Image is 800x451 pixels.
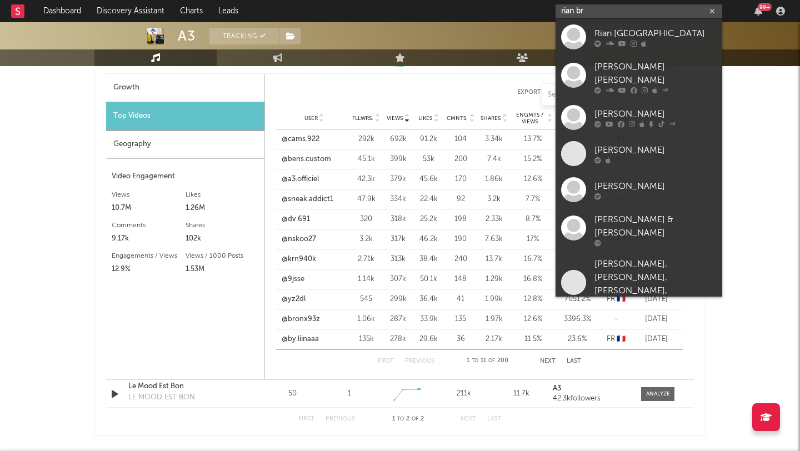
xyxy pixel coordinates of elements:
div: 23.6 % [558,334,597,345]
div: 16.7 % [513,254,552,265]
div: 1 2 2 [377,413,438,426]
div: 317k [386,234,411,245]
div: 1.06k [352,314,380,325]
div: 320 [352,214,380,225]
strong: A3 [553,385,561,392]
span: Views [387,115,403,122]
div: 17 % [513,234,552,245]
div: 42.3k followers [553,395,630,403]
div: 102k [186,232,259,245]
div: 16.8 % [513,274,552,285]
button: First [298,416,314,422]
span: Cmnts. [447,115,468,122]
div: 45.6k [416,174,441,185]
a: @bens.custom [282,154,331,165]
span: Likes [418,115,432,122]
div: 2.33k [480,214,508,225]
div: 12.8 % [513,294,552,305]
div: 292k [352,134,380,145]
a: [PERSON_NAME] [556,172,722,208]
span: Engmts / Views [513,112,546,125]
span: User [304,115,318,122]
div: 399k [386,154,411,165]
div: 53k [416,154,441,165]
div: Video Engagement [112,170,259,183]
div: 15.2 % [513,154,552,165]
div: 46.2k [416,234,441,245]
div: A3 [178,28,196,44]
div: 92 [447,194,474,205]
div: 307k [386,274,411,285]
div: 692k [386,134,411,145]
div: 1.86k [480,174,508,185]
button: First [378,358,394,364]
div: 198 [447,214,474,225]
div: 99 + [758,3,772,11]
a: [PERSON_NAME] & [PERSON_NAME] [556,208,722,252]
div: 9.17k [112,232,186,245]
input: Search for artists [556,4,722,18]
div: LE MOOD EST BON [128,392,195,403]
button: Last [487,416,502,422]
div: 1.97k [480,314,508,325]
a: A3 [553,385,630,393]
div: 7.4k [480,154,508,165]
span: Fllwrs. [352,115,373,122]
div: Top Videos [106,102,264,131]
div: FR [602,294,630,305]
a: [PERSON_NAME], [PERSON_NAME], [PERSON_NAME], [PERSON_NAME], [PERSON_NAME] [556,252,722,337]
div: 7051.2 % [558,294,597,305]
a: Rian [GEOGRAPHIC_DATA] [556,19,722,55]
div: Geography [106,131,264,159]
div: 45.1k [352,154,380,165]
div: 38.4k [416,254,441,265]
div: 170 [447,174,474,185]
div: Le Mood Est Bon [128,381,244,392]
button: Next [461,416,476,422]
div: 33.9k [416,314,441,325]
a: @9jsse [282,274,304,285]
div: Comments [112,219,186,232]
a: @dv.691 [282,214,310,225]
button: Tracking [209,28,279,44]
div: 50 [267,388,318,399]
div: 148 [447,274,474,285]
div: [PERSON_NAME], [PERSON_NAME], [PERSON_NAME], [PERSON_NAME], [PERSON_NAME] [594,258,717,324]
div: 1.99k [480,294,508,305]
div: 12.6 % [513,174,552,185]
div: 8.7 % [513,214,552,225]
div: 3.34k [480,134,508,145]
div: [PERSON_NAME] [594,179,717,193]
div: 1 [348,388,351,399]
div: 299k [386,294,411,305]
div: 135k [352,334,380,345]
div: Views / 1000 Posts [186,249,259,263]
div: 1 11 200 [457,354,518,368]
div: 3396.3 % [558,314,597,325]
span: of [412,417,418,422]
div: 42.3k [352,174,380,185]
div: 12.9% [112,263,186,276]
div: 50.1k [416,274,441,285]
span: to [397,417,404,422]
div: 11.5 % [513,334,552,345]
a: [PERSON_NAME] [556,136,722,172]
a: @cams.922 [282,134,319,145]
a: [PERSON_NAME] [556,99,722,136]
div: 200 [447,154,474,165]
div: 47.9k [352,194,380,205]
div: 3.2k [352,234,380,245]
button: Previous [326,416,355,422]
div: 11.7k [496,388,547,399]
a: @yz2dl [282,294,306,305]
button: Last [567,358,581,364]
div: 135 [447,314,474,325]
div: [DATE] [636,314,677,325]
div: [PERSON_NAME] [594,143,717,157]
div: 318k [386,214,411,225]
div: 240 [447,254,474,265]
div: 1.26M [186,202,259,215]
div: 36 [447,334,474,345]
div: [PERSON_NAME] & [PERSON_NAME] [594,213,717,240]
div: 10.7M [112,202,186,215]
